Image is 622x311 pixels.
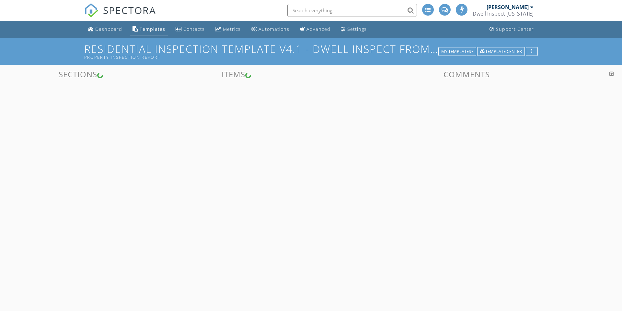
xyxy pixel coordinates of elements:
a: Advanced [297,23,333,35]
div: My Templates [441,49,473,54]
div: Advanced [306,26,330,32]
div: [PERSON_NAME] [487,4,529,10]
a: Contacts [173,23,207,35]
h3: Items [155,70,311,79]
img: The Best Home Inspection Software - Spectora [84,3,98,18]
div: Dashboard [95,26,122,32]
div: Dwell Inspect Idaho [473,10,534,17]
h1: Residential Inspection Template V4.1 - Dwell Inspect from Dwellinspect [US_STATE] [84,43,538,60]
div: Support Center [496,26,534,32]
div: Contacts [183,26,205,32]
a: Template Center [477,48,525,54]
div: Template Center [480,49,522,54]
div: Settings [347,26,367,32]
span: SPECTORA [103,3,156,17]
h3: Comments [315,70,618,79]
a: Support Center [487,23,536,35]
div: Automations [259,26,289,32]
a: Metrics [213,23,243,35]
div: Templates [140,26,165,32]
a: Automations (Advanced) [248,23,292,35]
a: Dashboard [86,23,125,35]
a: SPECTORA [84,9,156,22]
button: My Templates [438,47,476,56]
a: Settings [338,23,369,35]
a: Templates [130,23,168,35]
input: Search everything... [287,4,417,17]
div: Metrics [223,26,241,32]
button: Template Center [477,47,525,56]
div: Property Inspection Report [84,55,441,60]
